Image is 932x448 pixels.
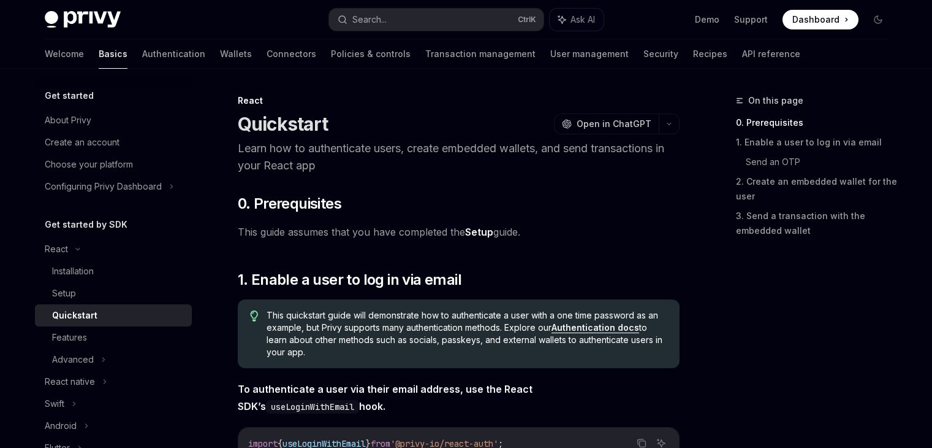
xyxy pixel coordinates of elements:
[868,10,888,29] button: Toggle dark mode
[570,14,595,26] span: Ask AI
[45,88,94,103] h5: Get started
[45,242,68,257] div: React
[45,396,64,411] div: Swift
[35,260,192,282] a: Installation
[52,264,94,279] div: Installation
[736,206,898,241] a: 3. Send a transaction with the embedded wallet
[142,39,205,69] a: Authentication
[695,14,719,26] a: Demo
[734,14,768,26] a: Support
[267,39,316,69] a: Connectors
[792,14,839,26] span: Dashboard
[35,131,192,153] a: Create an account
[45,157,133,172] div: Choose your platform
[99,39,127,69] a: Basics
[238,223,680,241] span: This guide assumes that you have completed the guide.
[45,179,162,194] div: Configuring Privy Dashboard
[35,109,192,131] a: About Privy
[35,153,192,176] a: Choose your platform
[52,308,97,323] div: Quickstart
[748,93,803,108] span: On this page
[45,217,127,232] h5: Get started by SDK
[45,135,119,150] div: Create an account
[550,39,629,69] a: User management
[643,39,678,69] a: Security
[551,322,639,333] a: Authentication docs
[465,226,493,239] a: Setup
[331,39,411,69] a: Policies & controls
[518,15,536,25] span: Ctrl K
[35,282,192,304] a: Setup
[736,172,898,206] a: 2. Create an embedded wallet for the user
[45,39,84,69] a: Welcome
[736,113,898,133] a: 0. Prerequisites
[266,400,359,414] code: useLoginWithEmail
[425,39,536,69] a: Transaction management
[352,12,387,27] div: Search...
[45,374,95,389] div: React native
[238,383,532,412] strong: To authenticate a user via their email address, use the React SDK’s hook.
[250,311,259,322] svg: Tip
[35,304,192,326] a: Quickstart
[52,352,94,367] div: Advanced
[238,194,341,214] span: 0. Prerequisites
[238,140,680,174] p: Learn how to authenticate users, create embedded wallets, and send transactions in your React app
[782,10,858,29] a: Dashboard
[238,95,680,107] div: React
[746,152,898,172] a: Send an OTP
[45,419,77,433] div: Android
[267,309,667,358] span: This quickstart guide will demonstrate how to authenticate a user with a one time password as an ...
[693,39,727,69] a: Recipes
[736,133,898,152] a: 1. Enable a user to log in via email
[52,286,76,301] div: Setup
[554,114,659,134] button: Open in ChatGPT
[45,11,121,28] img: dark logo
[577,118,651,130] span: Open in ChatGPT
[329,9,544,31] button: Search...CtrlK
[238,113,328,135] h1: Quickstart
[45,113,91,128] div: About Privy
[220,39,252,69] a: Wallets
[238,270,461,290] span: 1. Enable a user to log in via email
[35,326,192,349] a: Features
[550,9,604,31] button: Ask AI
[742,39,800,69] a: API reference
[52,330,87,345] div: Features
